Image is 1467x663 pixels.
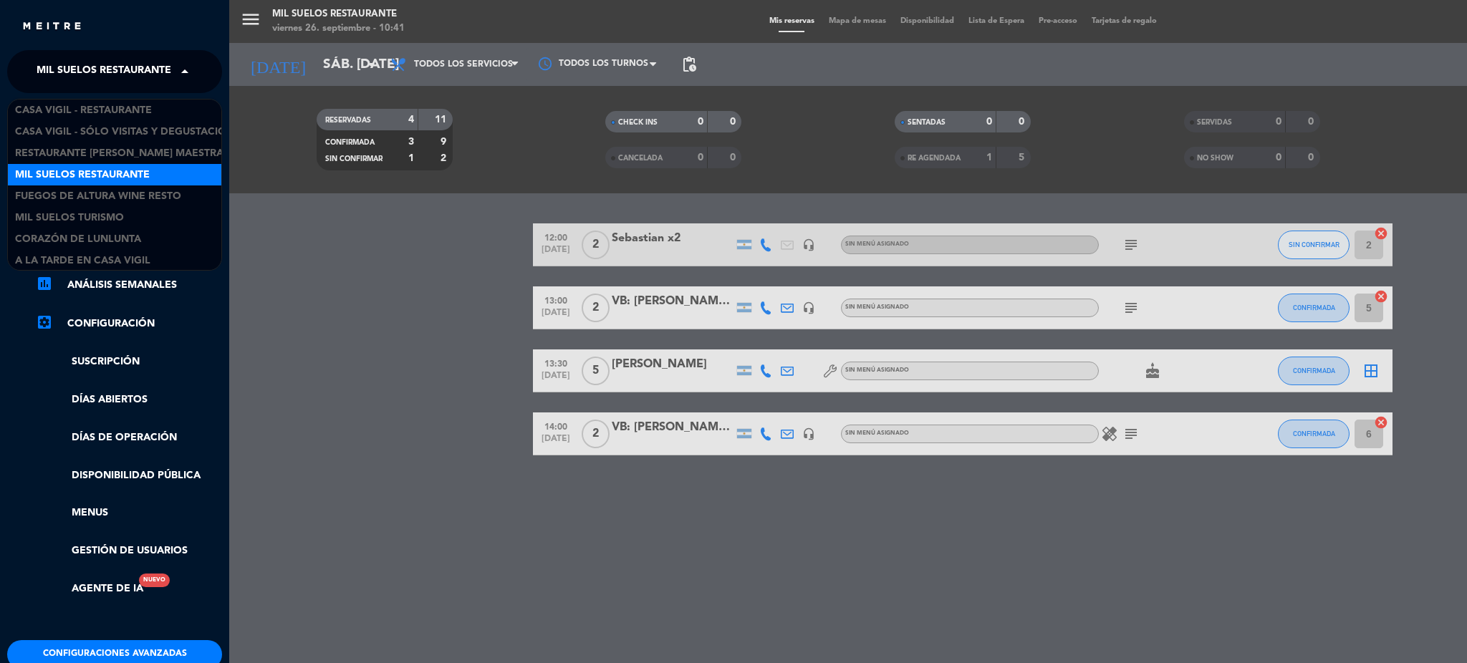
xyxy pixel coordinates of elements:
[36,276,222,294] a: assessmentANÁLISIS SEMANALES
[36,468,222,484] a: Disponibilidad pública
[36,315,222,332] a: Configuración
[15,231,141,248] span: Corazón de Lunlunta
[36,392,222,408] a: Días abiertos
[15,210,124,226] span: Mil Suelos Turismo
[36,314,53,331] i: settings_applications
[37,57,171,87] span: Mil Suelos Restaurante
[15,167,150,183] span: Mil Suelos Restaurante
[15,102,152,119] span: Casa Vigil - Restaurante
[139,574,170,587] div: Nuevo
[36,543,222,559] a: Gestión de usuarios
[36,581,143,597] a: Agente de IANuevo
[36,354,222,370] a: Suscripción
[15,188,181,205] span: Fuegos de Altura Wine Resto
[15,145,223,162] span: Restaurante [PERSON_NAME] Maestra
[36,505,222,521] a: Menus
[21,21,82,32] img: MEITRE
[36,430,222,446] a: Días de Operación
[15,124,246,140] span: Casa Vigil - SÓLO Visitas y Degustaciones
[15,253,150,269] span: A la tarde en Casa Vigil
[36,275,53,292] i: assessment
